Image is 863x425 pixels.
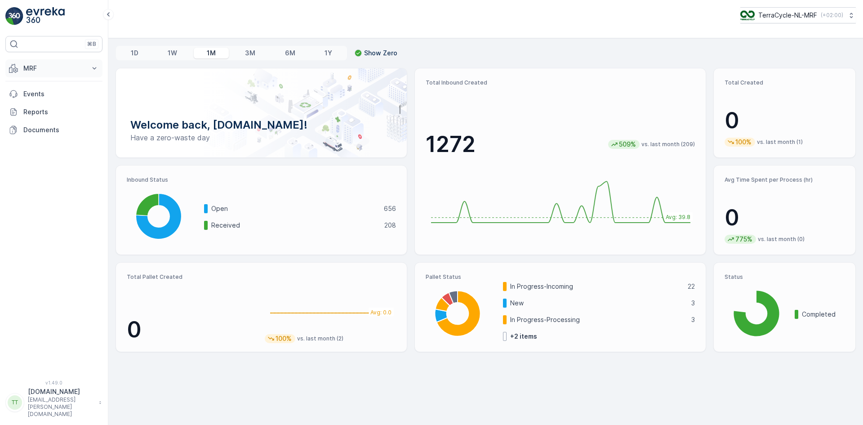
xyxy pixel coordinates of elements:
[758,11,817,20] p: TerraCycle-NL-MRF
[245,49,255,58] p: 3M
[641,141,695,148] p: vs. last month (209)
[207,49,216,58] p: 1M
[426,79,695,86] p: Total Inbound Created
[802,310,845,319] p: Completed
[725,107,845,134] p: 0
[87,40,96,48] p: ⌘B
[127,176,396,183] p: Inbound Status
[5,103,102,121] a: Reports
[510,332,537,341] p: + 2 items
[757,139,803,146] p: vs. last month (1)
[426,131,476,158] p: 1272
[127,273,258,281] p: Total Pallet Created
[821,12,843,19] p: ( +02:00 )
[5,59,102,77] button: MRF
[130,118,392,132] p: Welcome back, [DOMAIN_NAME]!
[510,282,682,291] p: In Progress-Incoming
[26,7,65,25] img: logo_light-DOdMpM7g.png
[426,273,695,281] p: Pallet Status
[285,49,295,58] p: 6M
[5,387,102,418] button: TT[DOMAIN_NAME][EMAIL_ADDRESS][PERSON_NAME][DOMAIN_NAME]
[740,7,856,23] button: TerraCycle-NL-MRF(+02:00)
[23,89,99,98] p: Events
[131,49,138,58] p: 1D
[28,396,94,418] p: [EMAIL_ADDRESS][PERSON_NAME][DOMAIN_NAME]
[691,299,695,308] p: 3
[28,387,94,396] p: [DOMAIN_NAME]
[211,204,378,213] p: Open
[8,395,22,410] div: TT
[325,49,332,58] p: 1Y
[275,334,293,343] p: 100%
[23,64,85,73] p: MRF
[734,235,753,244] p: 775%
[297,335,343,342] p: vs. last month (2)
[211,221,378,230] p: Received
[23,107,99,116] p: Reports
[510,315,685,324] p: In Progress-Processing
[5,380,102,385] span: v 1.49.0
[725,204,845,231] p: 0
[127,316,258,343] p: 0
[23,125,99,134] p: Documents
[725,79,845,86] p: Total Created
[725,273,845,281] p: Status
[510,299,685,308] p: New
[130,132,392,143] p: Have a zero-waste day
[384,204,396,213] p: 656
[688,282,695,291] p: 22
[5,7,23,25] img: logo
[691,315,695,324] p: 3
[740,10,755,20] img: TC_v739CUj.png
[168,49,177,58] p: 1W
[758,236,805,243] p: vs. last month (0)
[384,221,396,230] p: 208
[5,121,102,139] a: Documents
[725,176,845,183] p: Avg Time Spent per Process (hr)
[734,138,752,147] p: 100%
[618,140,637,149] p: 509%
[364,49,397,58] p: Show Zero
[5,85,102,103] a: Events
